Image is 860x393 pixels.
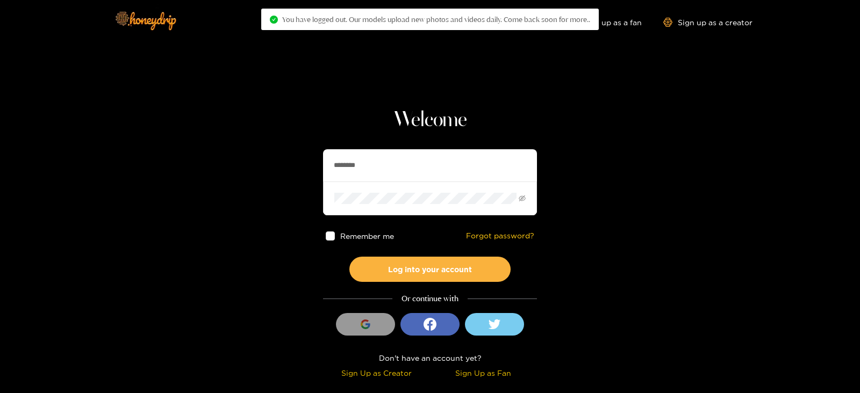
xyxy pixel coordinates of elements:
div: Sign Up as Creator [326,367,427,379]
span: You have logged out. Our models upload new photos and videos daily. Come back soon for more.. [282,15,590,24]
button: Log into your account [349,257,511,282]
a: Sign up as a creator [663,18,752,27]
div: Sign Up as Fan [433,367,534,379]
a: Forgot password? [466,231,534,241]
span: eye-invisible [519,195,526,202]
a: Sign up as a fan [568,18,642,27]
h1: Welcome [323,107,537,133]
span: check-circle [270,16,278,24]
div: Don't have an account yet? [323,352,537,364]
span: Remember me [340,232,394,240]
div: Or continue with [323,293,537,305]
